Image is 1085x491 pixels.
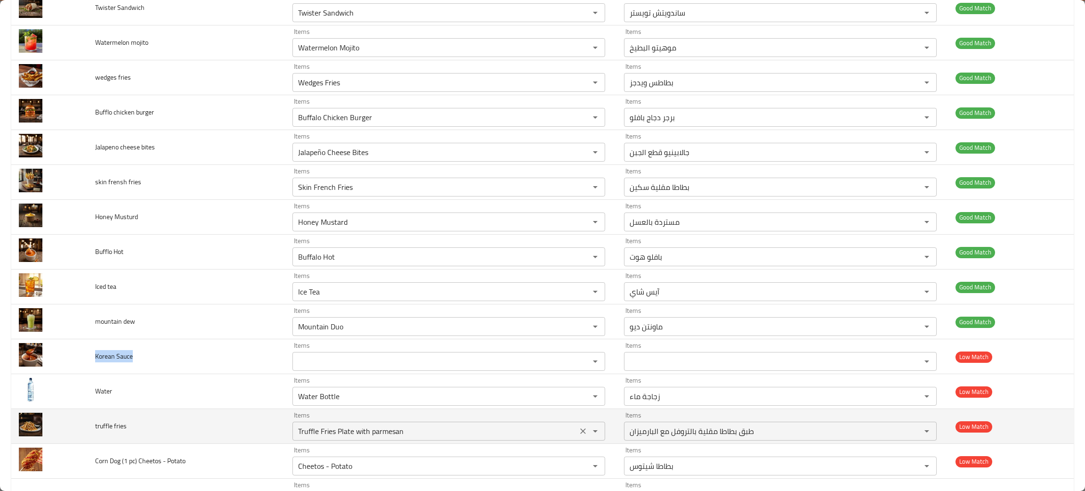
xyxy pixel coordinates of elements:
[19,273,42,297] img: Iced tea
[920,146,933,159] button: Open
[920,390,933,403] button: Open
[95,420,127,432] span: truffle fries
[920,180,933,194] button: Open
[95,350,133,362] span: Korean Sauce
[19,99,42,123] img: Bufflo chicken burger
[95,141,155,153] span: Jalapeno cheese bites
[19,413,42,436] img: truffle fries
[955,142,995,153] span: Good Match
[589,390,602,403] button: Open
[920,355,933,368] button: Open
[95,455,186,467] span: Corn Dog (1 pc) Cheetos - Potato
[955,38,995,49] span: Good Match
[95,385,112,397] span: Water
[955,247,995,258] span: Good Match
[95,211,138,223] span: Honey Musturd
[920,250,933,263] button: Open
[19,343,42,367] img: Korean Sauce
[589,41,602,54] button: Open
[19,64,42,88] img: wedges fries
[920,41,933,54] button: Open
[920,76,933,89] button: Open
[920,6,933,19] button: Open
[95,280,116,293] span: Iced tea
[576,425,590,438] button: Clear
[95,315,135,327] span: mountain dew
[955,317,995,327] span: Good Match
[920,215,933,229] button: Open
[589,6,602,19] button: Open
[95,176,141,188] span: skin frensh fries
[589,146,602,159] button: Open
[589,76,602,89] button: Open
[920,111,933,124] button: Open
[955,3,995,14] span: Good Match
[920,425,933,438] button: Open
[955,73,995,83] span: Good Match
[95,1,145,14] span: Twister Sandwich
[589,215,602,229] button: Open
[19,308,42,332] img: mountain dew
[19,204,42,227] img: Honey Musturd
[19,134,42,157] img: Jalapeno cheese bites
[19,448,42,471] img: Corn Dog (1 pc) Cheetos - Potato
[19,238,42,262] img: Bufflo Hot
[589,459,602,473] button: Open
[19,169,42,192] img: skin frensh fries
[95,245,123,258] span: Bufflo Hot
[95,106,154,118] span: Bufflo chicken burger
[955,177,995,188] span: Good Match
[955,386,992,397] span: Low Match
[955,282,995,293] span: Good Match
[955,421,992,432] span: Low Match
[955,107,995,118] span: Good Match
[920,285,933,298] button: Open
[95,36,148,49] span: Watermelon mojito
[589,250,602,263] button: Open
[589,285,602,298] button: Open
[589,425,602,438] button: Open
[955,456,992,467] span: Low Match
[955,212,995,223] span: Good Match
[589,355,602,368] button: Open
[19,378,42,401] img: Water
[589,180,602,194] button: Open
[589,111,602,124] button: Open
[95,71,131,83] span: wedges fries
[920,320,933,333] button: Open
[589,320,602,333] button: Open
[920,459,933,473] button: Open
[19,29,42,53] img: Watermelon mojito
[955,352,992,362] span: Low Match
